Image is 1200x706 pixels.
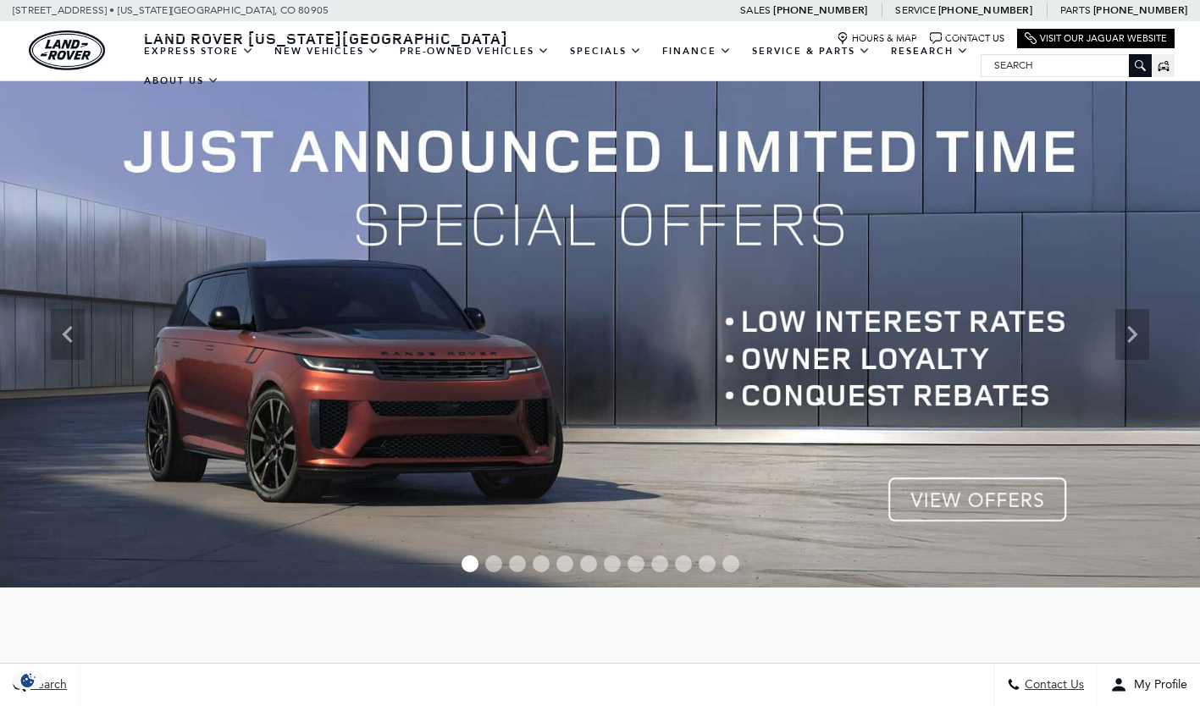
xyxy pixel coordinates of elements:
img: Land Rover [29,30,105,70]
section: Click to Open Cookie Consent Modal [8,671,47,689]
span: Go to slide 1 [462,555,478,572]
a: [STREET_ADDRESS] • [US_STATE][GEOGRAPHIC_DATA], CO 80905 [13,4,329,16]
a: About Us [134,66,229,96]
span: Go to slide 11 [699,555,716,572]
button: Open user profile menu [1098,664,1200,706]
span: Go to slide 12 [722,555,739,572]
span: Parts [1060,4,1091,16]
span: My Profile [1127,678,1187,692]
nav: Main Navigation [134,36,981,96]
a: Pre-Owned Vehicles [390,36,560,66]
span: Go to slide 5 [556,555,573,572]
a: Contact Us [930,32,1004,45]
a: Finance [652,36,742,66]
img: Opt-Out Icon [8,671,47,689]
a: [PHONE_NUMBER] [773,3,867,17]
a: Research [881,36,979,66]
span: Go to slide 10 [675,555,692,572]
a: Specials [560,36,652,66]
input: Search [982,55,1151,75]
a: [PHONE_NUMBER] [938,3,1032,17]
a: land-rover [29,30,105,70]
span: Land Rover [US_STATE][GEOGRAPHIC_DATA] [144,28,508,48]
span: Service [895,4,935,16]
div: Next [1115,309,1149,360]
a: EXPRESS STORE [134,36,264,66]
span: Sales [740,4,771,16]
span: Contact Us [1020,678,1084,692]
span: Go to slide 3 [509,555,526,572]
a: Service & Parts [742,36,881,66]
span: Go to slide 8 [628,555,644,572]
span: Go to slide 9 [651,555,668,572]
a: New Vehicles [264,36,390,66]
a: Visit Our Jaguar Website [1025,32,1167,45]
span: Go to slide 4 [533,555,550,572]
a: Land Rover [US_STATE][GEOGRAPHIC_DATA] [134,28,518,48]
span: Go to slide 2 [485,555,502,572]
a: Hours & Map [837,32,917,45]
span: Go to slide 6 [580,555,597,572]
span: Go to slide 7 [604,555,621,572]
div: Previous [51,309,85,360]
a: [PHONE_NUMBER] [1093,3,1187,17]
